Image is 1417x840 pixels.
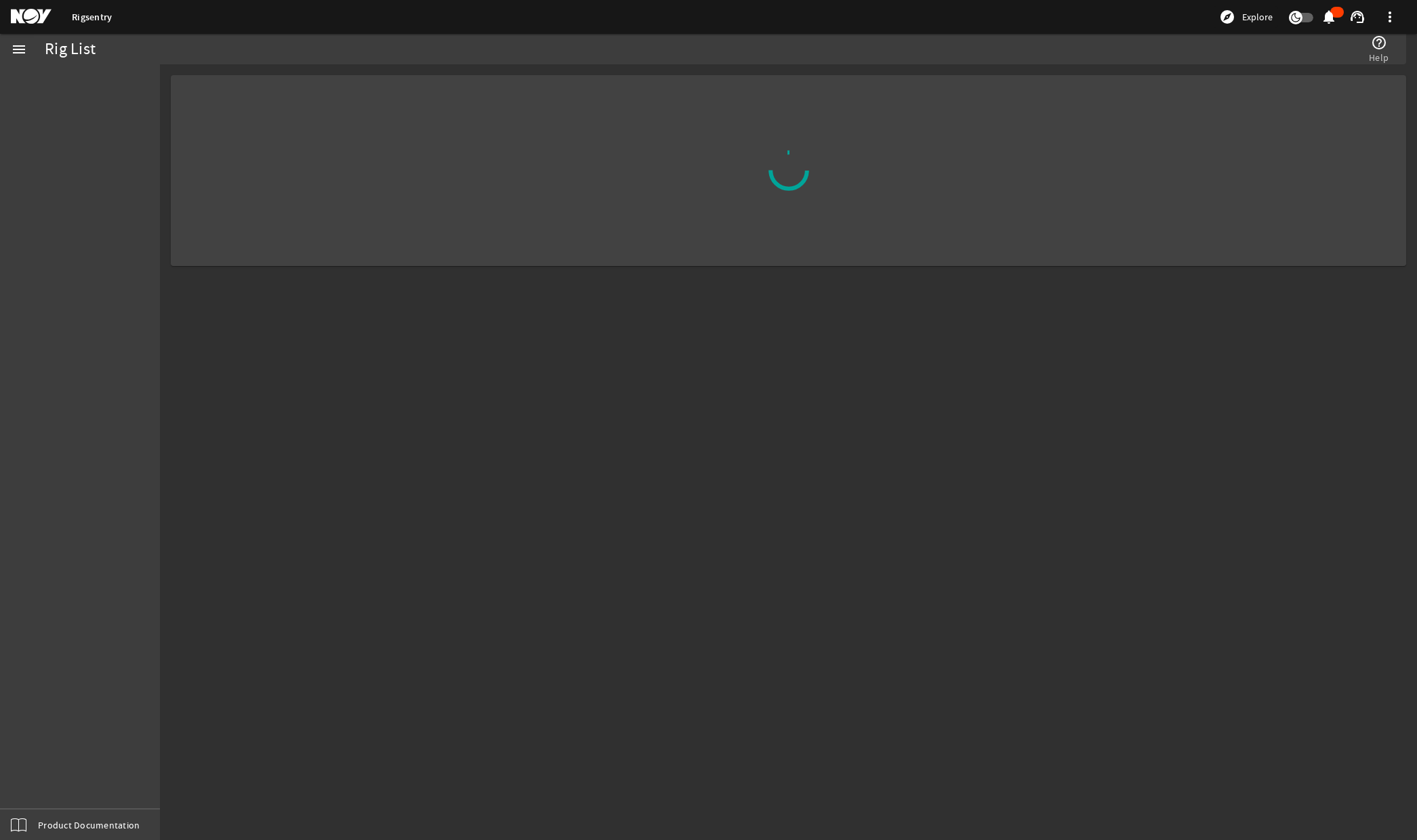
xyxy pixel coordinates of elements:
[1371,35,1387,51] mat-icon: help_outline
[1214,6,1278,28] button: Explore
[1321,9,1337,25] mat-icon: notifications
[45,43,96,56] div: Rig List
[1219,9,1235,25] mat-icon: explore
[1374,1,1406,33] button: more_vert
[72,11,112,24] a: Rigsentry
[1349,9,1365,25] mat-icon: support_agent
[38,818,140,832] span: Product Documentation
[1242,10,1273,24] span: Explore
[1369,51,1389,64] span: Help
[11,41,27,58] mat-icon: menu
